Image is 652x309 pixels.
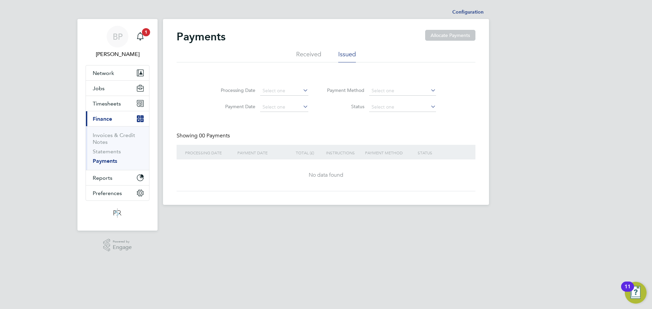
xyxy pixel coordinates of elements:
[93,132,135,145] a: Invoices & Credit Notes
[369,102,436,112] input: Select one
[296,50,321,62] li: Received
[625,282,647,304] button: Open Resource Center, 11 new notifications
[86,50,149,58] span: Ben Perkin
[113,245,132,250] span: Engage
[103,239,132,252] a: Powered byEngage
[86,96,149,111] button: Timesheets
[282,145,316,160] div: TOTAL (£)
[113,239,132,245] span: Powered by
[86,186,149,200] button: Preferences
[113,32,123,41] span: BP
[183,145,229,160] div: PROCESSING DATE
[183,172,469,179] div: No data found
[86,170,149,185] button: Reports
[338,50,356,62] li: Issued
[93,158,117,164] a: Payments
[86,81,149,96] button: Jobs
[86,126,149,170] div: Finance
[86,26,149,58] a: BP[PERSON_NAME]
[325,87,364,93] label: Payment Method
[86,111,149,126] button: Finance
[425,30,475,41] button: Allocate Payments
[363,145,409,160] div: PAYMENT METHOD
[86,208,149,218] a: Go to home page
[177,30,225,43] h2: Payments
[260,102,308,112] input: Select one
[93,100,121,107] span: Timesheets
[177,132,231,139] div: Showing
[93,190,122,196] span: Preferences
[93,148,121,155] a: Statements
[416,145,461,160] div: STATUS
[93,116,112,122] span: Finance
[236,145,281,160] div: PAYMENT DATE
[369,86,436,96] input: Select one
[216,87,255,93] label: Processing Date
[93,85,105,92] span: Jobs
[111,208,124,218] img: psrsolutions-logo-retina.png
[624,287,631,295] div: 11
[216,103,255,110] label: Payment Date
[323,145,357,160] div: INSTRUCTIONS
[77,19,158,231] nav: Main navigation
[199,132,230,139] span: 00 Payments
[133,26,147,47] a: 1
[325,103,364,110] label: Status
[452,5,484,19] li: Configuration
[142,28,150,36] span: 1
[93,175,112,181] span: Reports
[86,65,149,80] button: Network
[260,86,308,96] input: Select one
[93,70,114,76] span: Network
